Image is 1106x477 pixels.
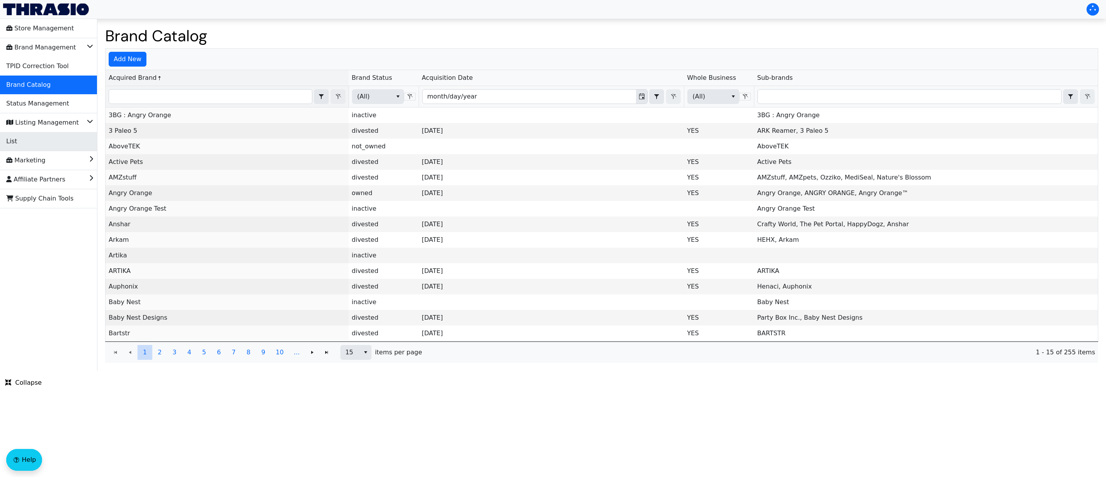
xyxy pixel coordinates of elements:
[754,185,1098,201] td: Angry Orange, ANGRY ORANGE, Angry Orange™
[684,170,754,185] td: YES
[392,90,403,104] button: select
[109,252,127,259] a: Artika
[352,73,392,83] span: Brand Status
[419,170,684,185] td: [DATE]
[727,90,739,104] button: select
[6,41,76,54] span: Brand Management
[684,216,754,232] td: YES
[173,348,176,357] span: 3
[314,89,329,104] span: Choose Operator
[349,170,419,185] td: divested
[754,123,1098,139] td: ARK Reamer, 3 Paleo 5
[692,92,721,101] span: (All)
[109,329,130,337] a: Bartstr
[6,22,74,35] span: Store Management
[349,216,419,232] td: divested
[649,89,664,104] span: Choose Operator
[109,189,152,197] a: Angry Orange
[754,294,1098,310] td: Baby Nest
[276,348,284,357] span: 10
[754,232,1098,248] td: HEHX, Arkam
[684,232,754,248] td: YES
[349,294,419,310] td: inactive
[754,201,1098,216] td: Angry Orange Test
[6,116,79,129] span: Listing Management
[349,139,419,154] td: not_owned
[226,345,241,360] button: Page 7
[109,158,143,165] a: Active Pets
[109,314,167,321] a: Baby Nest Designs
[167,345,182,360] button: Page 3
[197,345,211,360] button: Page 5
[419,232,684,248] td: [DATE]
[349,310,419,326] td: divested
[187,348,191,357] span: 4
[6,449,42,471] button: Help floatingactionbutton
[109,298,141,306] a: Baby Nest
[22,455,36,465] span: Help
[419,263,684,279] td: [DATE]
[6,97,69,110] span: Status Management
[349,185,419,201] td: owned
[256,345,271,360] button: Page 9
[419,216,684,232] td: [DATE]
[684,123,754,139] td: YES
[3,4,89,15] a: Thrasio Logo
[419,326,684,341] td: [DATE]
[349,201,419,216] td: inactive
[419,310,684,326] td: [DATE]
[422,73,473,83] span: Acquisition Date
[6,135,17,148] span: List
[419,154,684,170] td: [DATE]
[423,90,636,104] input: Filter
[6,173,65,186] span: Affiliate Partners
[109,236,129,243] a: Arkam
[349,326,419,341] td: divested
[650,90,664,104] button: select
[319,345,334,360] button: Go to the last page
[109,127,137,134] a: 3 Paleo 5
[349,232,419,248] td: divested
[6,154,46,167] span: Marketing
[684,279,754,294] td: YES
[261,348,265,357] span: 9
[294,348,299,357] span: ...
[419,185,684,201] td: [DATE]
[241,345,256,360] button: Page 8
[289,345,305,360] button: ...
[105,26,1098,45] h1: Brand Catalog
[105,341,1098,363] div: Page 1 of 17
[754,326,1098,341] td: BARTSTR
[419,123,684,139] td: [DATE]
[1064,90,1078,104] button: select
[109,73,157,83] span: Acquired Brand
[684,154,754,170] td: YES
[106,86,349,107] th: Filter
[109,205,166,212] a: Angry Orange Test
[360,345,371,359] button: select
[6,60,69,72] span: TPID Correction Tool
[754,139,1098,154] td: AboveTEK
[684,310,754,326] td: YES
[109,111,171,119] a: 3BG : Angry Orange
[109,283,138,290] a: Auphonix
[1063,89,1078,104] span: Choose Operator
[684,326,754,341] td: YES
[182,345,197,360] button: Page 4
[754,279,1098,294] td: Henaci, Auphonix
[754,216,1098,232] td: Crafty World, The Pet Portal, HappyDogz, Anshar
[109,220,130,228] a: Anshar
[217,348,221,357] span: 6
[754,170,1098,185] td: AMZstuff, AMZpets, Ozziko, MediSeal, Nature's Blossom
[754,310,1098,326] td: Party Box Inc., Baby Nest Designs
[636,90,647,104] button: Toggle calendar
[349,154,419,170] td: divested
[271,345,289,360] button: Page 10
[109,90,312,104] input: Filter
[349,86,419,107] th: Filter
[232,348,236,357] span: 7
[345,348,355,357] span: 15
[109,174,136,181] a: AMZstuff
[684,185,754,201] td: YES
[109,267,131,275] a: ARTIKA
